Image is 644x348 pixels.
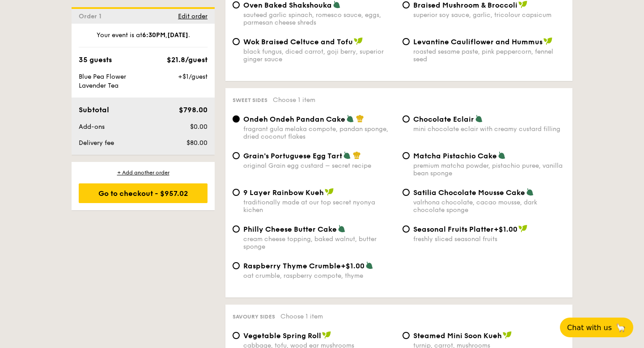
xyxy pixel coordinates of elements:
[413,125,565,133] div: mini chocolate eclair with creamy custard filling
[79,139,114,147] span: Delivery fee
[79,73,126,89] span: Blue Pea Flower Lavender Tea
[338,225,346,233] img: icon-vegetarian.fe4039eb.svg
[243,199,395,214] div: traditionally made at our top secret nyonya kichen
[233,97,267,103] span: Sweet sides
[178,13,208,20] span: Edit order
[413,48,565,63] div: roasted sesame paste, pink peppercorn, fennel seed
[503,331,512,339] img: icon-vegan.f8ff3823.svg
[343,151,351,159] img: icon-vegetarian.fe4039eb.svg
[243,225,337,233] span: Philly Cheese Butter Cake
[190,123,208,131] span: $0.00
[280,313,323,320] span: Choose 1 item
[233,38,240,45] input: Wok Braised Celtuce and Tofublack fungus, diced carrot, goji berry, superior ginger sauce
[325,188,334,196] img: icon-vegan.f8ff3823.svg
[475,115,483,123] img: icon-vegetarian.fe4039eb.svg
[402,1,410,8] input: Braised Mushroom & Broccolisuperior soy sauce, garlic, tricolour capsicum
[518,225,527,233] img: icon-vegan.f8ff3823.svg
[567,323,612,332] span: Chat with us
[243,125,395,140] div: fragrant gula melaka compote, pandan sponge, dried coconut flakes
[167,31,188,39] strong: [DATE]
[273,96,315,104] span: Choose 1 item
[243,262,341,270] span: Raspberry Thyme Crumble
[79,106,109,114] span: Subtotal
[402,332,410,339] input: Steamed Mini Soon Kuehturnip, carrot, mushrooms
[179,106,208,114] span: $798.00
[353,151,361,159] img: icon-chef-hat.a58ddaea.svg
[243,162,395,170] div: original Grain egg custard – secret recipe
[413,115,474,123] span: Chocolate Eclair
[402,115,410,123] input: Chocolate Eclairmini chocolate eclair with creamy custard filling
[341,262,364,270] span: +$1.00
[402,189,410,196] input: Satilia Chocolate Mousse Cakevalrhona chocolate, cacao mousse, dark chocolate sponge
[243,272,395,280] div: oat crumble, raspberry compote, thyme
[402,38,410,45] input: Levantine Cauliflower and Hummusroasted sesame paste, pink peppercorn, fennel seed
[346,115,354,123] img: icon-vegetarian.fe4039eb.svg
[402,152,410,159] input: Matcha Pistachio Cakepremium matcha powder, pistachio puree, vanilla bean sponge
[186,139,208,147] span: $80.00
[402,225,410,233] input: Seasonal Fruits Platter+$1.00freshly sliced seasonal fruits
[322,331,331,339] img: icon-vegan.f8ff3823.svg
[413,1,517,9] span: Braised Mushroom & Broccoli
[79,31,208,47] div: Your event is at , .
[413,331,502,340] span: Steamed Mini Soon Kueh
[233,262,240,269] input: Raspberry Thyme Crumble+$1.00oat crumble, raspberry compote, thyme
[543,37,552,45] img: icon-vegan.f8ff3823.svg
[79,183,208,203] div: Go to checkout - $957.02
[413,152,497,160] span: Matcha Pistachio Cake
[233,189,240,196] input: 9 Layer Rainbow Kuehtraditionally made at our top secret nyonya kichen
[243,1,332,9] span: Oven Baked Shakshouka
[79,13,105,20] span: Order 1
[233,332,240,339] input: Vegetable Spring Rollcabbage, tofu, wood ear mushrooms
[79,169,208,176] div: + Add another order
[413,38,542,46] span: Levantine Cauliflower and Hummus
[167,55,208,65] div: $21.8/guest
[243,115,345,123] span: Ondeh Ondeh Pandan Cake
[518,0,527,8] img: icon-vegan.f8ff3823.svg
[243,38,353,46] span: Wok Braised Celtuce and Tofu
[233,314,275,320] span: Savoury sides
[178,73,208,81] span: +$1/guest
[233,115,240,123] input: Ondeh Ondeh Pandan Cakefragrant gula melaka compote, pandan sponge, dried coconut flakes
[233,1,240,8] input: Oven Baked Shakshoukasauteed garlic spinach, romesco sauce, eggs, parmesan cheese shreds
[498,151,506,159] img: icon-vegetarian.fe4039eb.svg
[365,261,373,269] img: icon-vegetarian.fe4039eb.svg
[413,162,565,177] div: premium matcha powder, pistachio puree, vanilla bean sponge
[243,11,395,26] div: sauteed garlic spinach, romesco sauce, eggs, parmesan cheese shreds
[79,123,105,131] span: Add-ons
[413,235,565,243] div: freshly sliced seasonal fruits
[233,152,240,159] input: Grain's Portuguese Egg Tartoriginal Grain egg custard – secret recipe
[243,48,395,63] div: black fungus, diced carrot, goji berry, superior ginger sauce
[526,188,534,196] img: icon-vegetarian.fe4039eb.svg
[243,152,342,160] span: Grain's Portuguese Egg Tart
[356,115,364,123] img: icon-chef-hat.a58ddaea.svg
[243,235,395,250] div: cream cheese topping, baked walnut, butter sponge
[142,31,165,39] strong: 6:30PM
[354,37,363,45] img: icon-vegan.f8ff3823.svg
[243,331,321,340] span: Vegetable Spring Roll
[494,225,517,233] span: +$1.00
[79,55,112,65] div: 35 guests
[615,323,626,333] span: 🦙
[413,11,565,19] div: superior soy sauce, garlic, tricolour capsicum
[413,188,525,197] span: Satilia Chocolate Mousse Cake
[413,225,494,233] span: Seasonal Fruits Platter
[333,0,341,8] img: icon-vegetarian.fe4039eb.svg
[413,199,565,214] div: valrhona chocolate, cacao mousse, dark chocolate sponge
[560,318,633,337] button: Chat with us🦙
[243,188,324,197] span: 9 Layer Rainbow Kueh
[233,225,240,233] input: Philly Cheese Butter Cakecream cheese topping, baked walnut, butter sponge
